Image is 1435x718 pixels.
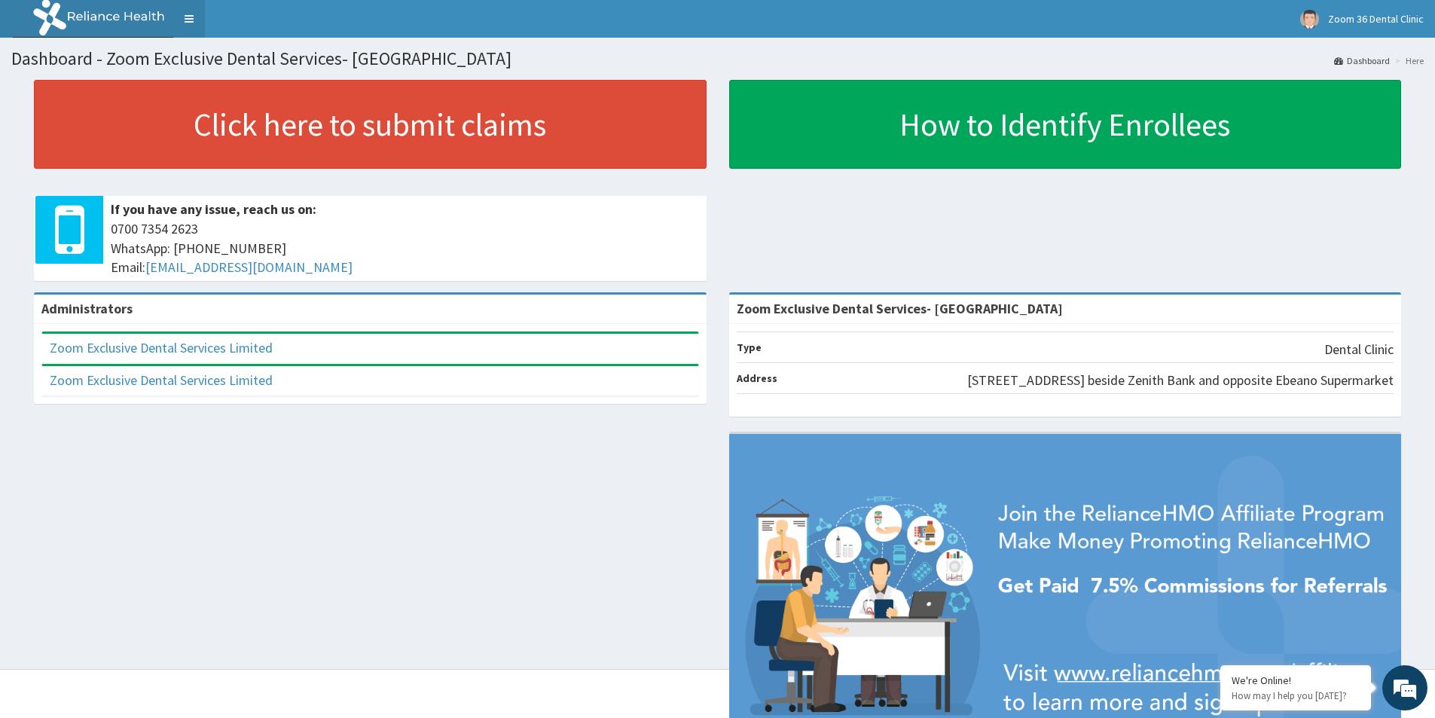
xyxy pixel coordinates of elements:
span: Zoom 36 Dental Clinic [1328,12,1424,26]
img: User Image [1300,10,1319,29]
strong: Zoom Exclusive Dental Services- [GEOGRAPHIC_DATA] [737,300,1063,317]
b: Administrators [41,300,133,317]
span: 0700 7354 2623 WhatsApp: [PHONE_NUMBER] Email: [111,219,699,277]
a: [EMAIL_ADDRESS][DOMAIN_NAME] [145,258,353,276]
p: Dental Clinic [1324,340,1394,359]
p: [STREET_ADDRESS] beside Zenith Bank and opposite Ebeano Supermarket [967,371,1394,390]
b: Type [737,341,762,354]
h1: Dashboard - Zoom Exclusive Dental Services- [GEOGRAPHIC_DATA] [11,49,1424,69]
a: Zoom Exclusive Dental Services Limited [50,339,273,356]
p: How may I help you today? [1232,689,1360,702]
li: Here [1391,54,1424,67]
a: Zoom Exclusive Dental Services Limited [50,371,273,389]
a: Click here to submit claims [34,80,707,169]
b: If you have any issue, reach us on: [111,200,316,218]
a: Dashboard [1334,54,1390,67]
a: How to Identify Enrollees [729,80,1402,169]
div: We're Online! [1232,674,1360,687]
b: Address [737,371,777,385]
